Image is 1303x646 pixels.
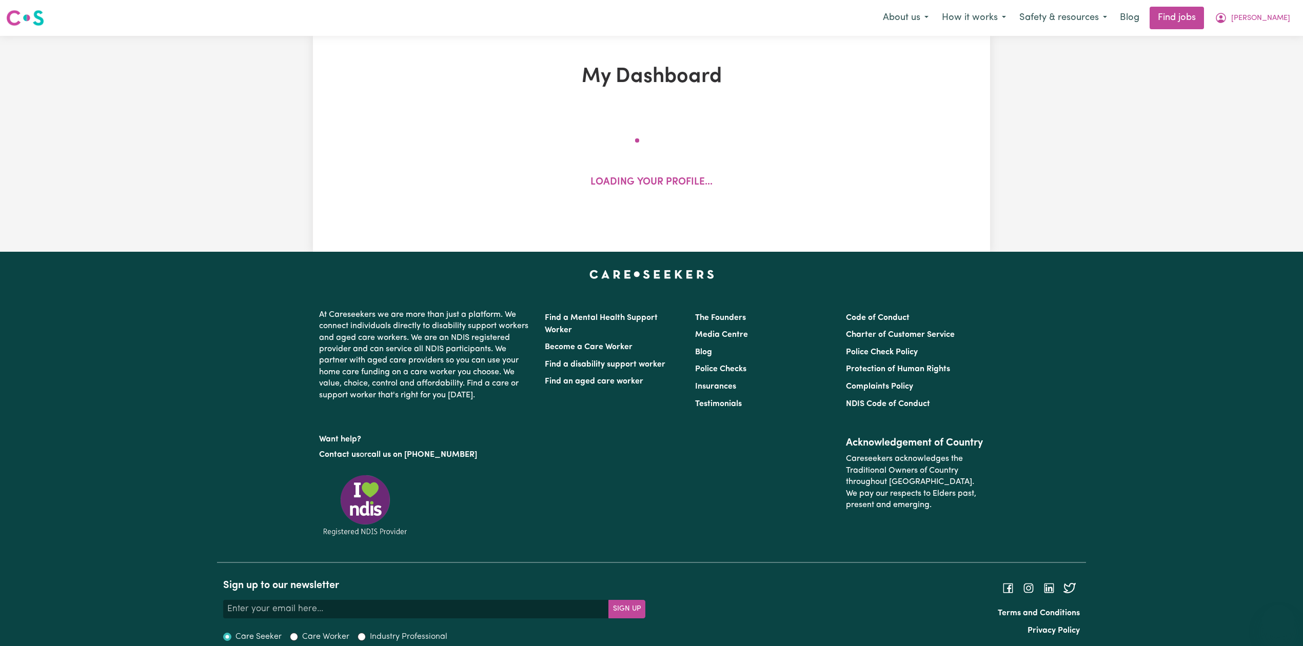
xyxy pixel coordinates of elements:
button: Subscribe [608,600,645,618]
a: Become a Care Worker [545,343,633,351]
a: call us on [PHONE_NUMBER] [367,451,477,459]
a: Media Centre [695,331,748,339]
h2: Acknowledgement of Country [846,437,984,449]
a: Follow Careseekers on Facebook [1002,584,1014,592]
h1: My Dashboard [432,65,871,89]
a: Find a Mental Health Support Worker [545,314,658,334]
p: Loading your profile... [590,175,713,190]
button: My Account [1208,7,1297,29]
p: or [319,445,532,465]
a: Protection of Human Rights [846,365,950,373]
a: Find an aged care worker [545,377,643,386]
h2: Sign up to our newsletter [223,579,645,592]
p: Careseekers acknowledges the Traditional Owners of Country throughout [GEOGRAPHIC_DATA]. We pay o... [846,449,984,515]
a: Terms and Conditions [998,609,1080,617]
a: NDIS Code of Conduct [846,400,930,408]
a: Complaints Policy [846,382,913,391]
a: Follow Careseekers on Twitter [1063,584,1076,592]
a: Follow Careseekers on Instagram [1022,584,1035,592]
label: Care Worker [302,631,349,643]
label: Industry Professional [370,631,447,643]
a: Police Check Policy [846,348,918,356]
span: [PERSON_NAME] [1231,13,1290,24]
button: About us [876,7,935,29]
a: Find a disability support worker [545,360,665,369]
a: Charter of Customer Service [846,331,955,339]
iframe: Button to launch messaging window [1262,605,1295,638]
button: How it works [935,7,1013,29]
p: Want help? [319,430,532,445]
a: Careseekers logo [6,6,44,30]
a: Insurances [695,382,736,391]
label: Care Seeker [235,631,282,643]
p: At Careseekers we are more than just a platform. We connect individuals directly to disability su... [319,305,532,405]
a: Blog [1114,7,1146,29]
a: Careseekers home page [589,270,714,278]
a: The Founders [695,314,746,322]
a: Follow Careseekers on LinkedIn [1043,584,1055,592]
input: Enter your email here... [223,600,609,618]
a: Contact us [319,451,360,459]
button: Safety & resources [1013,7,1114,29]
img: Careseekers logo [6,9,44,27]
a: Privacy Policy [1028,627,1080,635]
a: Blog [695,348,712,356]
a: Find jobs [1150,7,1204,29]
a: Testimonials [695,400,742,408]
a: Police Checks [695,365,746,373]
img: Registered NDIS provider [319,473,411,537]
a: Code of Conduct [846,314,910,322]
